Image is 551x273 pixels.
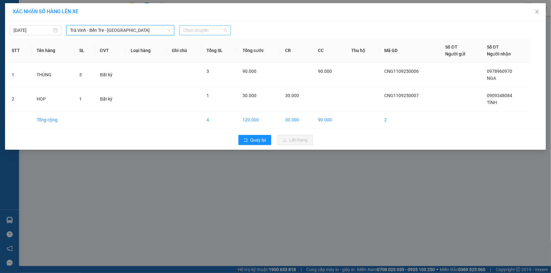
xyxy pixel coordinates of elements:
[380,38,440,63] th: Mã GD
[313,38,346,63] th: CC
[313,111,346,129] td: 90.000
[446,51,466,56] span: Người gửi
[167,38,201,63] th: Ghi chú
[487,93,512,98] span: 0909348084
[280,38,313,63] th: CR
[95,87,126,111] td: Bất kỳ
[207,69,209,74] span: 3
[385,69,419,74] span: CNG1109250006
[237,111,280,129] td: 120.000
[7,63,32,87] td: 1
[243,93,256,98] span: 30.000
[7,38,32,63] th: STT
[95,38,126,63] th: ĐVT
[32,63,74,87] td: THÙNG
[487,51,511,56] span: Người nhận
[126,38,167,63] th: Loại hàng
[237,38,280,63] th: Tổng cước
[207,93,209,98] span: 1
[183,26,227,35] span: Chọn chuyến
[201,111,237,129] td: 4
[528,3,546,21] button: Close
[32,87,74,111] td: HOP
[280,111,313,129] td: 30.000
[250,136,266,143] span: Quay lại
[243,138,248,143] span: rollback
[487,76,496,81] span: NGA
[201,38,237,63] th: Tổng SL
[238,135,271,145] button: rollbackQuay lại
[278,135,313,145] button: uploadLên hàng
[487,100,497,105] span: TÍNH
[70,26,171,35] span: Trà Vinh - Bến Tre - Sài Gòn
[79,72,82,77] span: 3
[74,38,95,63] th: SL
[487,44,499,49] span: Số ĐT
[380,111,440,129] td: 2
[346,38,380,63] th: Thu hộ
[13,9,78,15] span: XÁC NHẬN SỐ HÀNG LÊN XE
[285,93,299,98] span: 30.000
[79,96,82,102] span: 1
[32,38,74,63] th: Tên hàng
[32,111,74,129] td: Tổng cộng
[535,9,540,14] span: close
[14,27,52,34] input: 11/09/2025
[318,69,332,74] span: 90.000
[446,44,458,49] span: Số ĐT
[243,69,256,74] span: 90.000
[385,93,419,98] span: CNG1109250007
[7,87,32,111] td: 2
[487,69,512,74] span: 0978960970
[167,28,171,32] span: down
[95,63,126,87] td: Bất kỳ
